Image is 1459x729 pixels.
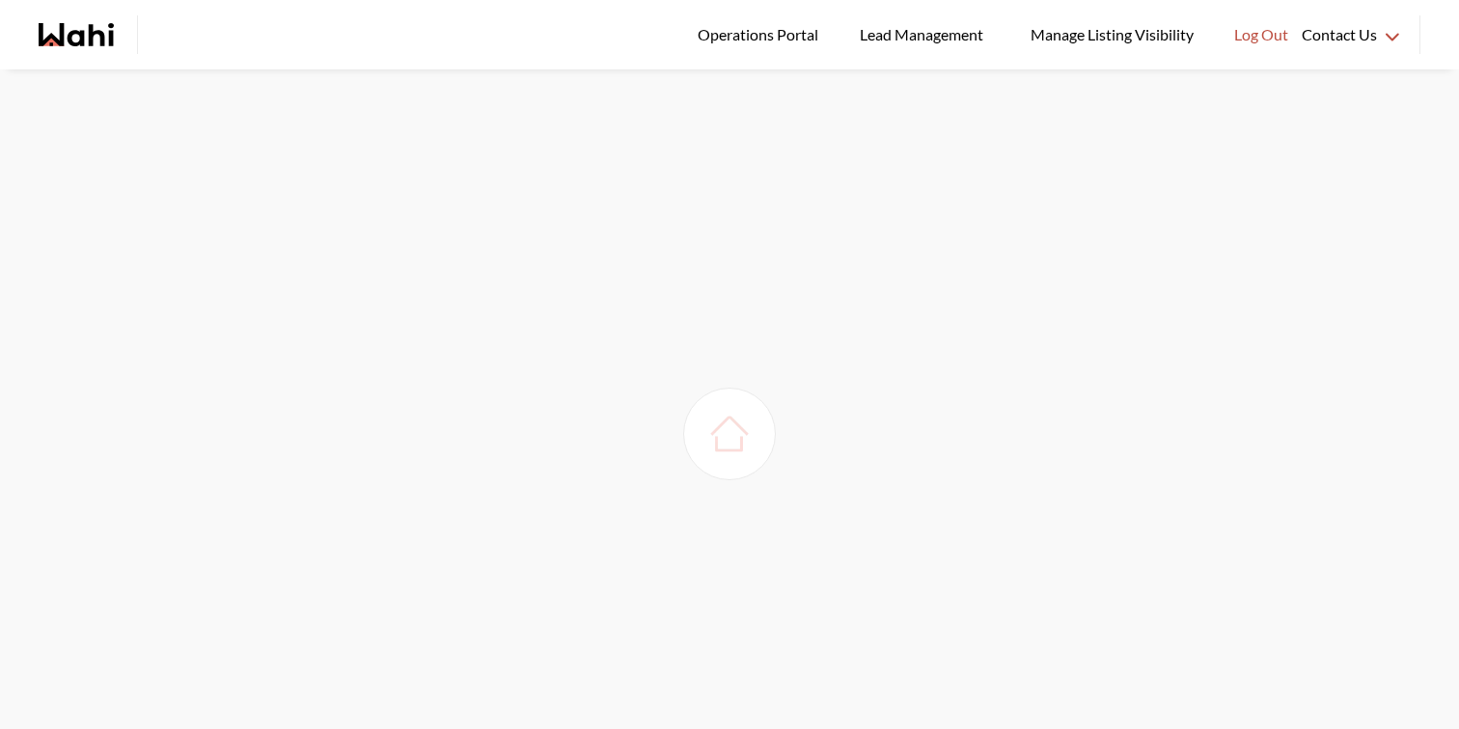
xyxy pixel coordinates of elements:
span: Log Out [1234,22,1288,47]
span: Manage Listing Visibility [1025,22,1199,47]
span: Operations Portal [698,22,825,47]
span: Lead Management [860,22,990,47]
a: Wahi homepage [39,23,114,46]
img: loading house image [702,407,757,461]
